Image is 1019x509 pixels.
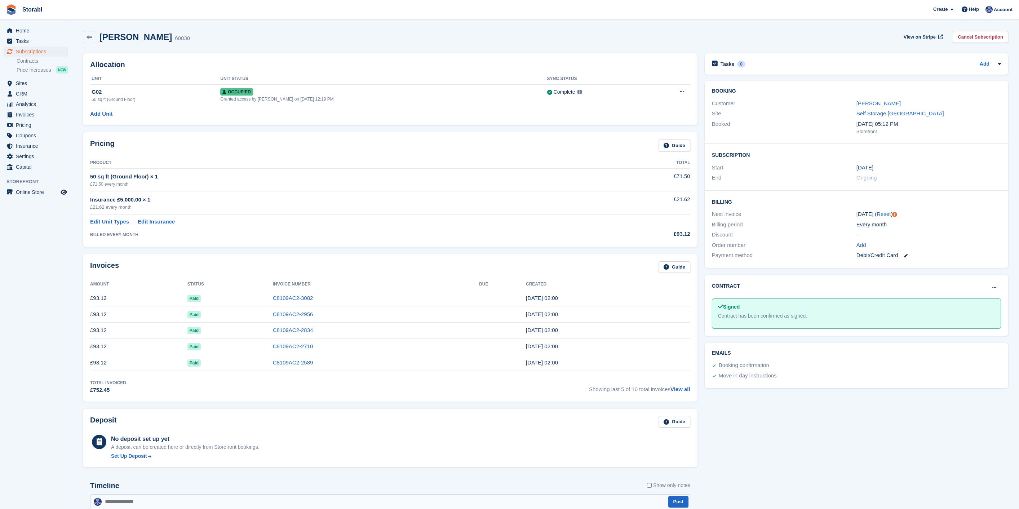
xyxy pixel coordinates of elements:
[99,32,172,42] h2: [PERSON_NAME]
[16,89,59,99] span: CRM
[16,36,59,46] span: Tasks
[111,452,260,460] a: Set Up Deposit
[4,110,68,120] a: menu
[16,47,59,57] span: Subscriptions
[4,141,68,151] a: menu
[187,343,201,350] span: Paid
[220,73,547,85] th: Unit Status
[4,99,68,109] a: menu
[273,279,479,290] th: Invoice Number
[17,67,51,74] span: Price increases
[526,311,558,317] time: 2025-07-11 01:00:57 UTC
[16,99,59,109] span: Analytics
[16,110,59,120] span: Invoices
[90,157,592,169] th: Product
[273,311,313,317] a: C8109AC2-2956
[187,327,201,334] span: Paid
[111,435,260,443] div: No deposit set up yet
[4,187,68,197] a: menu
[90,482,119,490] h2: Timeline
[187,279,273,290] th: Status
[90,231,592,238] div: BILLED EVERY MONTH
[577,90,582,94] img: icon-info-grey-7440780725fd019a000dd9b08b2336e03edf1995a4989e88bcd33f0948082b44.svg
[592,157,690,169] th: Total
[90,110,112,118] a: Add Unit
[969,6,979,13] span: Help
[90,386,126,394] div: £752.45
[901,31,944,43] a: View on Stripe
[111,452,147,460] div: Set Up Deposit
[589,380,690,394] span: Showing last 5 of 10 total invoices
[56,66,68,74] div: NEW
[94,498,102,506] img: Tegan Ewart
[92,96,220,103] div: 50 sq ft (Ground Floor)
[16,130,59,141] span: Coupons
[4,120,68,130] a: menu
[592,168,690,191] td: £71.50
[16,187,59,197] span: Online Store
[17,58,68,65] a: Contracts
[856,221,1001,229] div: Every month
[712,151,1001,158] h2: Subscription
[647,482,652,489] input: Show only notes
[111,443,260,451] p: A deposit can be created here or directly from Storefront bookings.
[659,416,690,428] a: Guide
[90,355,187,371] td: £93.12
[647,482,690,489] label: Show only notes
[712,251,856,260] div: Payment method
[712,241,856,249] div: Order number
[526,359,558,366] time: 2025-04-11 01:00:22 UTC
[479,279,526,290] th: Due
[59,188,68,196] a: Preview store
[138,218,175,226] a: Edit Insurance
[670,386,690,392] a: View all
[273,359,313,366] a: C8109AC2-2589
[220,88,253,96] span: Occupied
[4,26,68,36] a: menu
[4,36,68,46] a: menu
[856,231,1001,239] div: -
[712,174,856,182] div: End
[273,343,313,349] a: C8109AC2-2710
[187,295,201,302] span: Paid
[856,251,1001,260] div: Debit/Credit Card
[526,343,558,349] time: 2025-05-11 01:00:26 UTC
[712,210,856,218] div: Next invoice
[712,221,856,229] div: Billing period
[856,210,1001,218] div: [DATE] ( )
[856,164,873,172] time: 2024-11-11 01:00:00 UTC
[856,241,866,249] a: Add
[90,338,187,355] td: £93.12
[90,181,592,187] div: £71.50 every month
[16,151,59,161] span: Settings
[90,196,592,204] div: Insurance £5,000.00 × 1
[90,380,126,386] div: Total Invoiced
[856,174,877,181] span: Ongoing
[90,61,690,69] h2: Allocation
[659,261,690,273] a: Guide
[175,34,190,43] div: 60030
[92,88,220,96] div: G02
[16,162,59,172] span: Capital
[273,295,313,301] a: C8109AC2-3082
[17,66,68,74] a: Price increases NEW
[721,61,735,67] h2: Tasks
[16,78,59,88] span: Sites
[980,60,989,68] a: Add
[712,350,1001,356] h2: Emails
[4,89,68,99] a: menu
[4,151,68,161] a: menu
[90,173,592,181] div: 50 sq ft (Ground Floor) × 1
[985,6,993,13] img: Tegan Ewart
[592,191,690,215] td: £21.62
[90,204,592,211] div: £21.62 every month
[668,496,688,508] button: Post
[547,73,647,85] th: Sync Status
[933,6,948,13] span: Create
[718,312,995,320] div: Contract has been confirmed as signed.
[526,295,558,301] time: 2025-08-11 01:00:11 UTC
[554,88,575,96] div: Complete
[526,327,558,333] time: 2025-06-11 01:00:20 UTC
[220,96,547,102] div: Granted access by [PERSON_NAME] on [DATE] 12:19 PM
[90,322,187,338] td: £93.12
